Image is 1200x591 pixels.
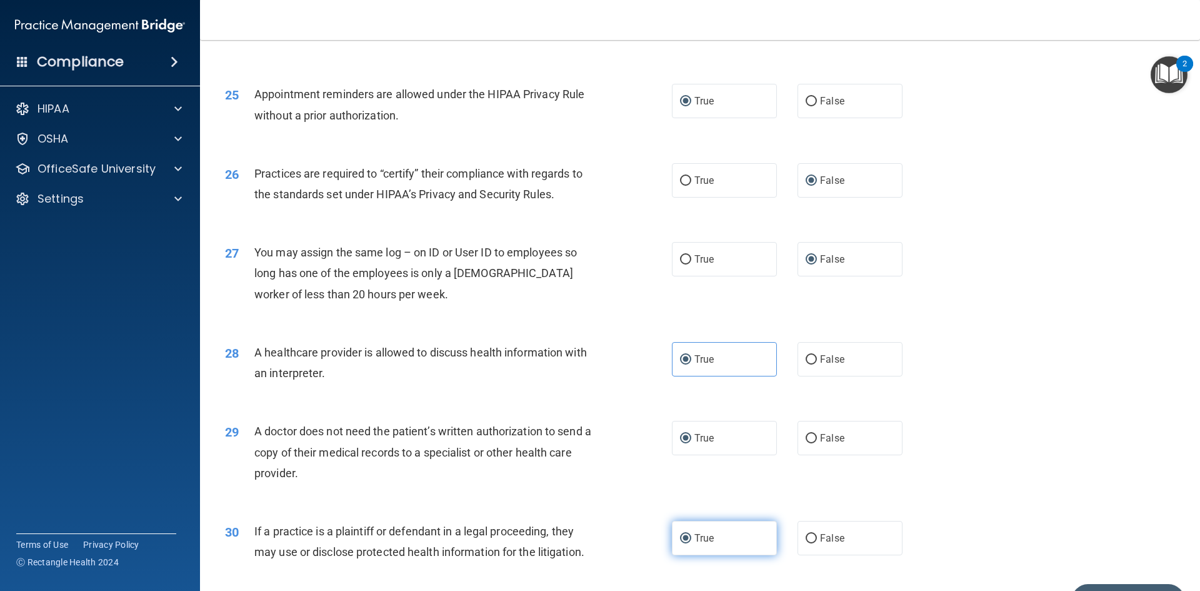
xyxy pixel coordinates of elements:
[15,131,182,146] a: OSHA
[694,353,714,365] span: True
[225,88,239,103] span: 25
[680,355,691,365] input: True
[820,95,844,107] span: False
[806,534,817,543] input: False
[680,176,691,186] input: True
[225,167,239,182] span: 26
[694,95,714,107] span: True
[16,538,68,551] a: Terms of Use
[694,174,714,186] span: True
[254,167,582,201] span: Practices are required to “certify” their compliance with regards to the standards set under HIPA...
[820,174,844,186] span: False
[225,346,239,361] span: 28
[694,432,714,444] span: True
[225,525,239,540] span: 30
[254,88,584,121] span: Appointment reminders are allowed under the HIPAA Privacy Rule without a prior authorization.
[83,538,139,551] a: Privacy Policy
[37,161,156,176] p: OfficeSafe University
[37,101,69,116] p: HIPAA
[225,425,239,440] span: 29
[820,253,844,265] span: False
[820,432,844,444] span: False
[254,425,591,479] span: A doctor does not need the patient’s written authorization to send a copy of their medical record...
[254,525,584,558] span: If a practice is a plaintiff or defendant in a legal proceeding, they may use or disclose protect...
[806,355,817,365] input: False
[1137,505,1185,552] iframe: Drift Widget Chat Controller
[1182,64,1187,80] div: 2
[15,101,182,116] a: HIPAA
[680,534,691,543] input: True
[694,532,714,544] span: True
[694,253,714,265] span: True
[37,131,69,146] p: OSHA
[15,13,185,38] img: PMB logo
[254,346,587,380] span: A healthcare provider is allowed to discuss health information with an interpreter.
[37,191,84,206] p: Settings
[820,353,844,365] span: False
[806,97,817,106] input: False
[37,53,124,71] h4: Compliance
[820,532,844,544] span: False
[1151,56,1187,93] button: Open Resource Center, 2 new notifications
[806,176,817,186] input: False
[225,246,239,261] span: 27
[16,556,119,568] span: Ⓒ Rectangle Health 2024
[680,434,691,443] input: True
[15,191,182,206] a: Settings
[806,434,817,443] input: False
[680,255,691,265] input: True
[254,246,577,300] span: You may assign the same log – on ID or User ID to employees so long has one of the employees is o...
[806,255,817,265] input: False
[15,161,182,176] a: OfficeSafe University
[680,97,691,106] input: True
